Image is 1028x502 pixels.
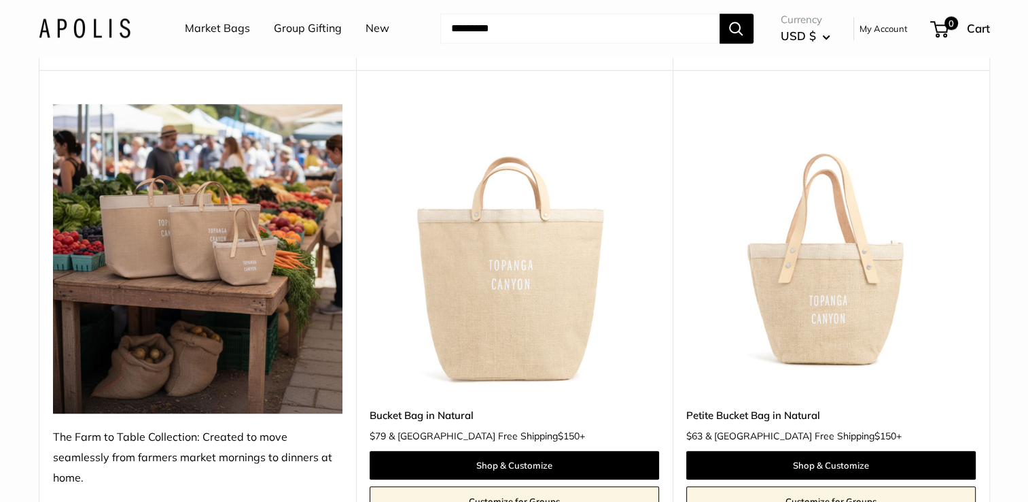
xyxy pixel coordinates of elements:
[53,427,342,488] div: The Farm to Table Collection: Created to move seamlessly from farmers market mornings to dinners ...
[944,16,957,30] span: 0
[932,18,990,39] a: 0 Cart
[440,14,720,44] input: Search...
[274,18,342,39] a: Group Gifting
[781,10,830,29] span: Currency
[366,18,389,39] a: New
[859,20,908,37] a: My Account
[686,104,976,394] img: Petite Bucket Bag in Natural
[185,18,250,39] a: Market Bags
[686,451,976,480] a: Shop & Customize
[39,18,130,38] img: Apolis
[705,431,902,441] span: & [GEOGRAPHIC_DATA] Free Shipping +
[11,450,145,491] iframe: Sign Up via Text for Offers
[53,104,342,414] img: The Farm to Table Collection: Created to move seamlessly from farmers market mornings to dinners ...
[686,104,976,394] a: Petite Bucket Bag in NaturalPetite Bucket Bag in Natural
[558,430,580,442] span: $150
[370,104,659,394] a: Bucket Bag in NaturalBucket Bag in Natural
[370,407,659,423] a: Bucket Bag in Natural
[686,407,976,423] a: Petite Bucket Bag in Natural
[686,430,703,442] span: $63
[389,431,585,441] span: & [GEOGRAPHIC_DATA] Free Shipping +
[874,430,896,442] span: $150
[781,25,830,47] button: USD $
[781,29,816,43] span: USD $
[370,451,659,480] a: Shop & Customize
[720,14,754,44] button: Search
[967,21,990,35] span: Cart
[370,430,386,442] span: $79
[370,104,659,394] img: Bucket Bag in Natural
